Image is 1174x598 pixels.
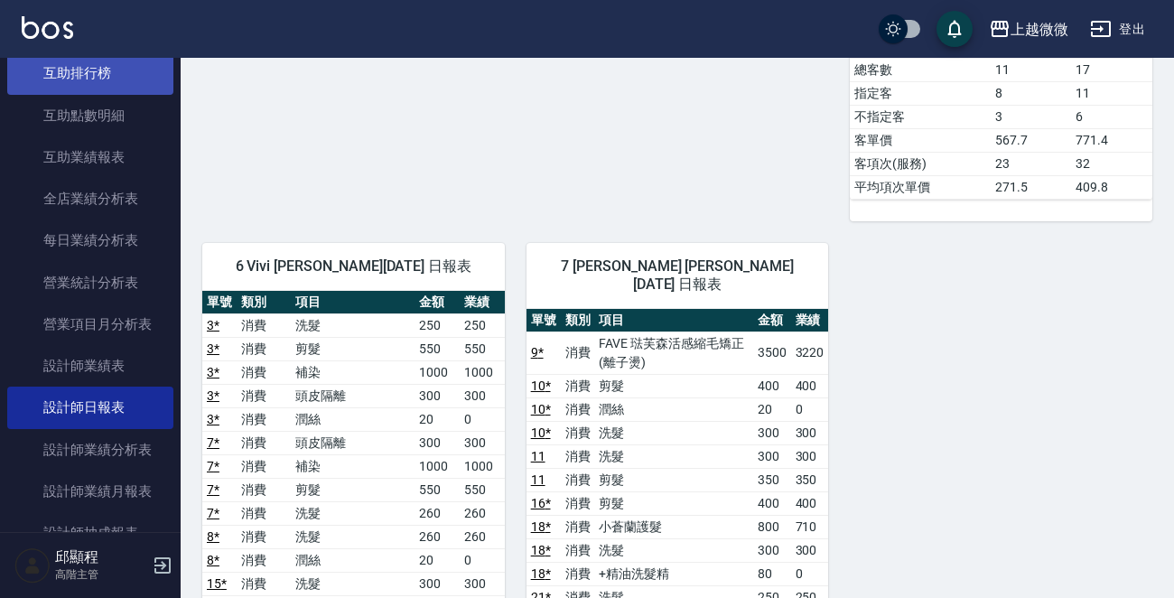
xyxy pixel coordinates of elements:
td: 消費 [237,384,291,407]
td: 350 [791,468,829,491]
td: 消費 [237,313,291,337]
td: 平均項次單價 [850,175,991,199]
img: Person [14,547,51,584]
td: 300 [460,572,505,595]
td: 1000 [415,454,460,478]
td: 消費 [561,332,595,374]
a: 設計師業績表 [7,345,173,387]
td: 300 [753,444,791,468]
a: 設計師抽成報表 [7,512,173,554]
td: 消費 [561,562,595,585]
a: 互助業績報表 [7,136,173,178]
td: 409.8 [1071,175,1152,199]
td: 0 [460,407,505,431]
td: 剪髮 [291,337,415,360]
span: 6 Vivi [PERSON_NAME][DATE] 日報表 [224,257,483,276]
td: 250 [415,313,460,337]
td: 300 [415,572,460,595]
td: 300 [415,384,460,407]
td: 剪髮 [594,491,752,515]
td: +精油洗髮精 [594,562,752,585]
td: 300 [753,538,791,562]
td: 3 [991,105,1072,128]
td: 指定客 [850,81,991,105]
td: 260 [460,501,505,525]
td: 350 [753,468,791,491]
td: 1000 [460,454,505,478]
td: 20 [415,407,460,431]
div: 上越微微 [1011,18,1068,41]
td: 補染 [291,454,415,478]
td: 550 [415,478,460,501]
td: 洗髮 [594,538,752,562]
td: 剪髮 [594,468,752,491]
th: 類別 [561,309,595,332]
td: 400 [791,374,829,397]
td: 300 [791,538,829,562]
td: 20 [415,548,460,572]
td: 消費 [237,454,291,478]
td: 潤絲 [291,548,415,572]
th: 金額 [753,309,791,332]
td: 0 [791,562,829,585]
td: 300 [791,421,829,444]
td: 32 [1071,152,1152,175]
td: 消費 [561,421,595,444]
td: 400 [791,491,829,515]
td: 消費 [237,360,291,384]
th: 項目 [291,291,415,314]
td: 消費 [561,515,595,538]
td: 300 [460,431,505,454]
td: 260 [415,501,460,525]
td: 11 [1071,81,1152,105]
td: 總客數 [850,58,991,81]
a: 互助排行榜 [7,52,173,94]
td: 小蒼蘭護髮 [594,515,752,538]
td: 11 [991,58,1072,81]
a: 設計師日報表 [7,387,173,428]
td: 消費 [561,374,595,397]
td: 300 [460,384,505,407]
a: 營業項目月分析表 [7,304,173,345]
td: 1000 [460,360,505,384]
td: 洗髮 [291,572,415,595]
td: 洗髮 [594,444,752,468]
td: 710 [791,515,829,538]
td: 客單價 [850,128,991,152]
th: 單號 [526,309,561,332]
td: 洗髮 [291,313,415,337]
span: 7 [PERSON_NAME] [PERSON_NAME][DATE] 日報表 [548,257,807,294]
td: 消費 [237,407,291,431]
td: 567.7 [991,128,1072,152]
td: 260 [415,525,460,548]
td: 消費 [237,501,291,525]
td: 771.4 [1071,128,1152,152]
td: 80 [753,562,791,585]
td: 260 [460,525,505,548]
td: 消費 [237,431,291,454]
a: 11 [531,449,545,463]
td: 洗髮 [594,421,752,444]
td: 550 [460,478,505,501]
th: 業績 [460,291,505,314]
a: 11 [531,472,545,487]
button: 上越微微 [982,11,1076,48]
a: 每日業績分析表 [7,220,173,261]
p: 高階主管 [55,566,147,583]
a: 設計師業績分析表 [7,429,173,471]
td: 20 [753,397,791,421]
td: 消費 [561,397,595,421]
td: 0 [791,397,829,421]
td: 550 [460,337,505,360]
td: 550 [415,337,460,360]
button: save [936,11,973,47]
td: 400 [753,491,791,515]
td: 3500 [753,332,791,374]
th: 類別 [237,291,291,314]
a: 互助點數明細 [7,95,173,136]
td: 400 [753,374,791,397]
td: 潤絲 [594,397,752,421]
td: 800 [753,515,791,538]
button: 登出 [1083,13,1152,46]
a: 全店業績分析表 [7,178,173,220]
